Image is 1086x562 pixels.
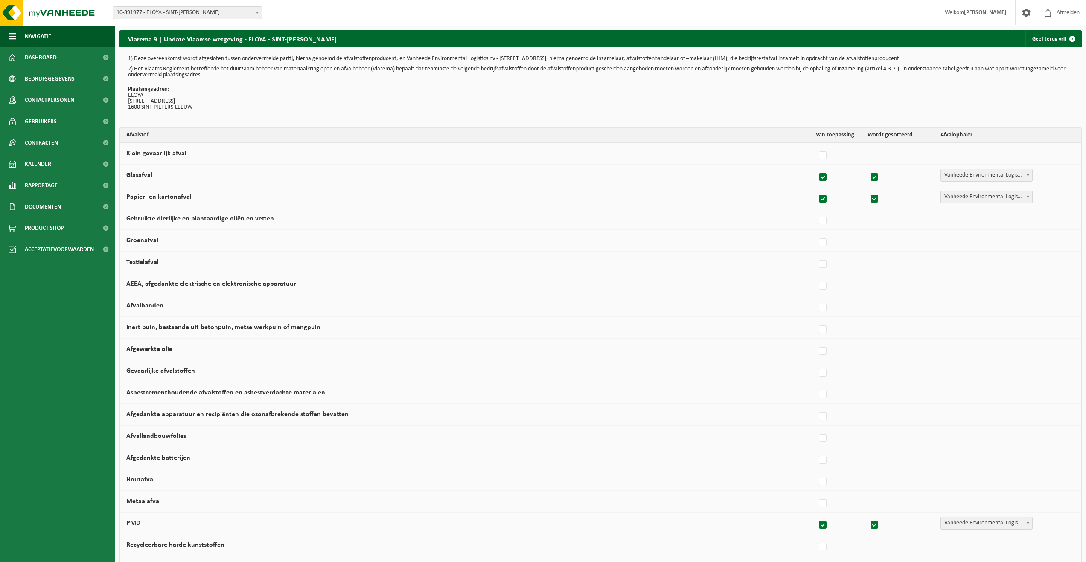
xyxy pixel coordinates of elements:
label: PMD [126,520,140,527]
span: Product Shop [25,217,64,239]
label: Groenafval [126,237,158,244]
span: Contracten [25,132,58,154]
p: 1) Deze overeenkomst wordt afgesloten tussen ondervermelde partij, hierna genoemd de afvalstoffen... [128,56,1073,62]
span: Contactpersonen [25,90,74,111]
th: Wordt gesorteerd [861,128,934,143]
span: Vanheede Environmental Logistics [941,517,1032,529]
label: Papier- en kartonafval [126,194,192,200]
label: Klein gevaarlijk afval [126,150,186,157]
span: Vanheede Environmental Logistics [940,517,1033,530]
strong: Plaatsingsadres: [128,86,169,93]
h2: Vlarema 9 | Update Vlaamse wetgeving - ELOYA - SINT-[PERSON_NAME] [119,30,345,47]
p: 2) Het Vlaams Reglement betreffende het duurzaam beheer van materiaalkringlopen en afvalbeheer (V... [128,66,1073,78]
th: Van toepassing [809,128,861,143]
th: Afvalstof [120,128,809,143]
label: Afgedankte apparatuur en recipiënten die ozonafbrekende stoffen bevatten [126,411,349,418]
label: Textielafval [126,259,159,266]
span: Kalender [25,154,51,175]
span: Documenten [25,196,61,217]
label: AEEA, afgedankte elektrische en elektronische apparatuur [126,281,296,287]
label: Afvallandbouwfolies [126,433,186,440]
strong: [PERSON_NAME] [964,9,1007,16]
span: Vanheede Environmental Logistics [940,191,1033,203]
span: Bedrijfsgegevens [25,68,75,90]
th: Afvalophaler [934,128,1081,143]
span: Acceptatievoorwaarden [25,239,94,260]
span: Dashboard [25,47,57,68]
span: Navigatie [25,26,51,47]
a: Geef terug vrij [1025,30,1081,47]
p: ELOYA [STREET_ADDRESS] 1600 SINT-PIETERS-LEEUW [128,87,1073,110]
label: Afgedankte batterijen [126,455,190,461]
label: Asbestcementhoudende afvalstoffen en asbestverdachte materialen [126,389,325,396]
label: Metaalafval [126,498,161,505]
span: Vanheede Environmental Logistics [940,169,1033,182]
label: Afvalbanden [126,302,163,309]
span: 10-891977 - ELOYA - SINT-PIETERS-LEEUW [113,7,262,19]
label: Gevaarlijke afvalstoffen [126,368,195,374]
label: Afgewerkte olie [126,346,172,353]
label: Inert puin, bestaande uit betonpuin, metselwerkpuin of mengpuin [126,324,320,331]
span: 10-891977 - ELOYA - SINT-PIETERS-LEEUW [113,6,262,19]
span: Rapportage [25,175,58,196]
span: Vanheede Environmental Logistics [941,169,1032,181]
span: Vanheede Environmental Logistics [941,191,1032,203]
span: Gebruikers [25,111,57,132]
label: Glasafval [126,172,152,179]
label: Gebruikte dierlijke en plantaardige oliën en vetten [126,215,274,222]
label: Recycleerbare harde kunststoffen [126,542,224,548]
label: Houtafval [126,476,155,483]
